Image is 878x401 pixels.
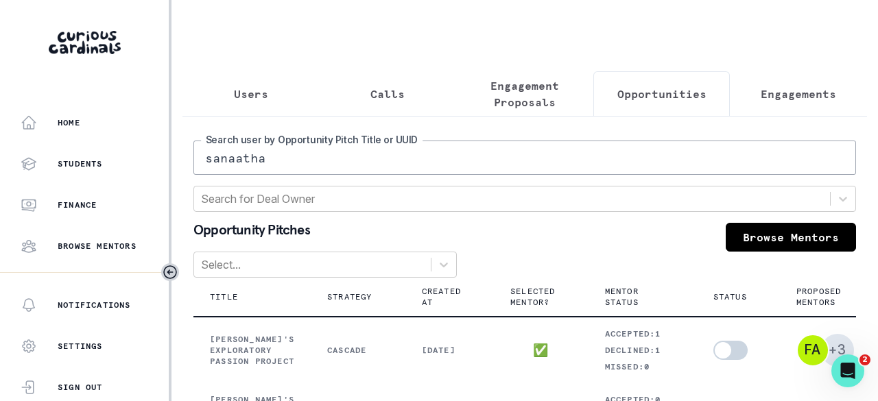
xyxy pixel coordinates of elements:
p: Settings [58,341,103,352]
p: Opportunities [617,86,707,102]
p: Calls [370,86,405,102]
span: 2 [859,354,870,365]
p: Mentor Status [605,286,664,308]
button: Toggle sidebar [161,263,179,281]
p: Engagements [761,86,836,102]
p: Declined: 1 [605,345,680,356]
p: Selected Mentor? [510,286,556,308]
p: [DATE] [422,345,477,356]
p: Users [234,86,268,102]
iframe: Intercom live chat [831,354,864,387]
p: ✅ [533,345,549,356]
p: Engagement Proposals [468,77,582,110]
p: Browse Mentors [58,241,137,252]
span: +3 [821,334,854,367]
p: Home [58,117,80,128]
p: Notifications [58,300,131,311]
p: Strategy [327,291,372,302]
p: Opportunity Pitches [193,223,310,241]
p: Finance [58,199,97,210]
p: Accepted: 1 [605,328,680,339]
p: Sign Out [58,382,103,393]
div: Farah Abdullah [805,343,821,356]
img: Curious Cardinals Logo [49,31,121,54]
p: Proposed Mentors [796,286,842,308]
p: Status [713,291,747,302]
p: Students [58,158,103,169]
a: Browse Mentors [726,223,856,252]
p: Missed: 0 [605,361,680,372]
p: Cascade [327,345,389,356]
p: Title [210,291,238,302]
p: [PERSON_NAME]'s Exploratory Passion Project [210,334,294,367]
p: Created At [422,286,461,308]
